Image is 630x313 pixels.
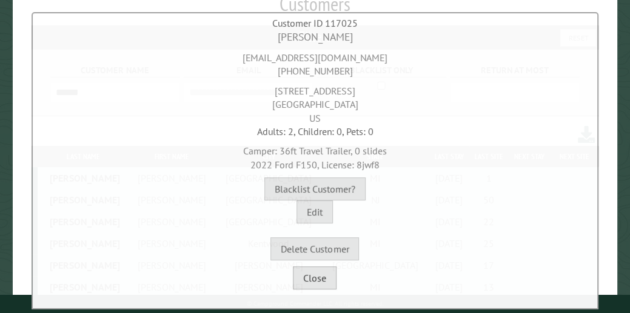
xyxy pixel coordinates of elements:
div: Customer ID 117025 [36,16,594,30]
span: 2022 Ford F150, License: 8jwf8 [250,159,380,171]
button: Blacklist Customer? [264,177,366,200]
div: Adults: 2, Children: 0, Pets: 0 [36,125,594,138]
div: [STREET_ADDRESS] [GEOGRAPHIC_DATA] US [36,78,594,125]
button: Close [293,266,337,289]
button: Delete Customer [270,237,359,260]
div: Camper: 36ft Travel Trailer, 0 slides [36,138,594,171]
div: [EMAIL_ADDRESS][DOMAIN_NAME] [PHONE_NUMBER] [36,45,594,78]
div: [PERSON_NAME] [36,30,594,45]
button: Edit [297,200,333,223]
